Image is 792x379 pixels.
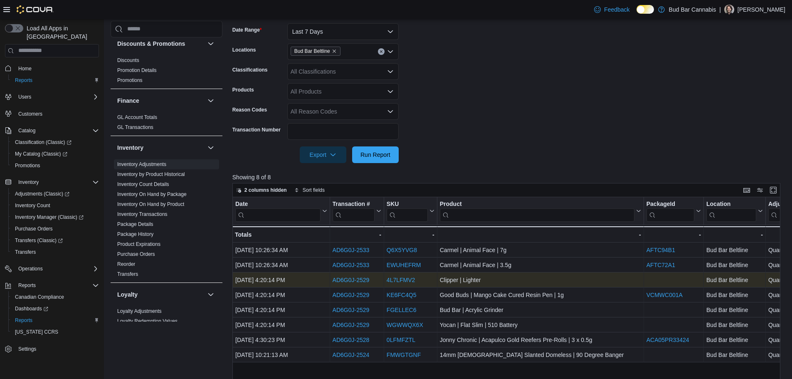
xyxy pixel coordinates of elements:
[15,280,99,290] span: Reports
[18,94,31,100] span: Users
[305,146,341,163] span: Export
[15,177,42,187] button: Inventory
[440,290,641,300] div: Good Buds | Mango Cake Cured Resin Pen | 1g
[12,212,87,222] a: Inventory Manager (Classic)
[117,211,168,218] span: Inventory Transactions
[15,126,99,136] span: Catalog
[111,159,222,282] div: Inventory
[117,144,204,152] button: Inventory
[117,57,139,64] span: Discounts
[235,305,327,315] div: [DATE] 4:20:14 PM
[232,47,256,53] label: Locations
[440,260,641,270] div: Carmel | Animal Face | 3.5g
[724,5,734,15] div: Doug W
[117,201,184,207] a: Inventory On Hand by Product
[111,112,222,136] div: Finance
[755,185,765,195] button: Display options
[117,181,169,187] a: Inventory Count Details
[2,108,102,120] button: Customers
[117,40,185,48] h3: Discounts & Promotions
[117,191,187,198] span: Inventory On Hand by Package
[235,230,327,240] div: Totals
[738,5,785,15] p: [PERSON_NAME]
[440,335,641,345] div: Jonny Chronic | Acapulco Gold Reefers Pre-Rolls | 3 x 0.5g
[2,91,102,103] button: Users
[332,277,369,283] a: AD6G0J-2529
[15,109,46,119] a: Customers
[387,68,394,75] button: Open list of options
[300,146,346,163] button: Export
[591,1,633,18] a: Feedback
[235,350,327,360] div: [DATE] 10:21:13 AM
[117,231,153,238] span: Package History
[742,185,752,195] button: Keyboard shortcuts
[117,181,169,188] span: Inventory Count Details
[12,235,66,245] a: Transfers (Classic)
[332,292,369,298] a: AD6G0J-2529
[12,292,99,302] span: Canadian Compliance
[12,247,39,257] a: Transfers
[15,280,39,290] button: Reports
[206,290,216,300] button: Loyalty
[440,200,634,208] div: Product
[646,200,694,221] div: Package URL
[15,92,35,102] button: Users
[8,291,102,303] button: Canadian Compliance
[117,114,157,120] a: GL Account Totals
[12,189,99,199] span: Adjustments (Classic)
[117,77,143,84] span: Promotions
[232,126,281,133] label: Transaction Number
[235,245,327,255] div: [DATE] 10:26:34 AM
[8,211,102,223] a: Inventory Manager (Classic)
[117,261,135,267] a: Reorder
[232,87,254,93] label: Products
[706,230,763,240] div: -
[387,262,421,268] a: EWUHEFRM
[291,47,340,56] span: Bud Bar Beltline
[706,260,763,270] div: Bud Bar Beltline
[12,292,67,302] a: Canadian Compliance
[15,126,39,136] button: Catalog
[15,162,40,169] span: Promotions
[17,5,54,14] img: Cova
[117,191,187,197] a: Inventory On Hand by Package
[117,171,185,177] a: Inventory by Product Historical
[8,136,102,148] a: Classification (Classic)
[332,200,381,221] button: Transaction #
[12,75,36,85] a: Reports
[387,48,394,55] button: Open list of options
[12,212,99,222] span: Inventory Manager (Classic)
[332,322,369,328] a: AD6G0J-2529
[15,214,84,220] span: Inventory Manager (Classic)
[15,77,32,84] span: Reports
[706,290,763,300] div: Bud Bar Beltline
[235,275,327,285] div: [DATE] 4:20:14 PM
[12,235,99,245] span: Transfers (Classic)
[440,305,641,315] div: Bud Bar | Acrylic Grinder
[117,97,139,105] h3: Finance
[706,200,756,208] div: Location
[15,151,67,157] span: My Catalog (Classic)
[12,201,54,211] a: Inventory Count
[12,315,36,325] a: Reports
[646,200,701,221] button: PackageId
[18,127,35,134] span: Catalog
[8,148,102,160] a: My Catalog (Classic)
[387,337,415,343] a: 0LFMFZTL
[235,200,321,208] div: Date
[15,202,50,209] span: Inventory Count
[117,57,139,63] a: Discounts
[15,305,48,312] span: Dashboards
[440,350,641,360] div: 14mm [DEMOGRAPHIC_DATA] Slanted Domeless | 90 Degree Banger
[2,176,102,188] button: Inventory
[232,173,786,181] p: Showing 8 of 8
[8,223,102,235] button: Purchase Orders
[12,137,99,147] span: Classification (Classic)
[387,200,434,221] button: SKU
[235,200,327,221] button: Date
[235,335,327,345] div: [DATE] 4:30:23 PM
[387,247,417,253] a: Q6X5YVG8
[117,290,204,299] button: Loyalty
[646,247,675,253] a: AFTC94B1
